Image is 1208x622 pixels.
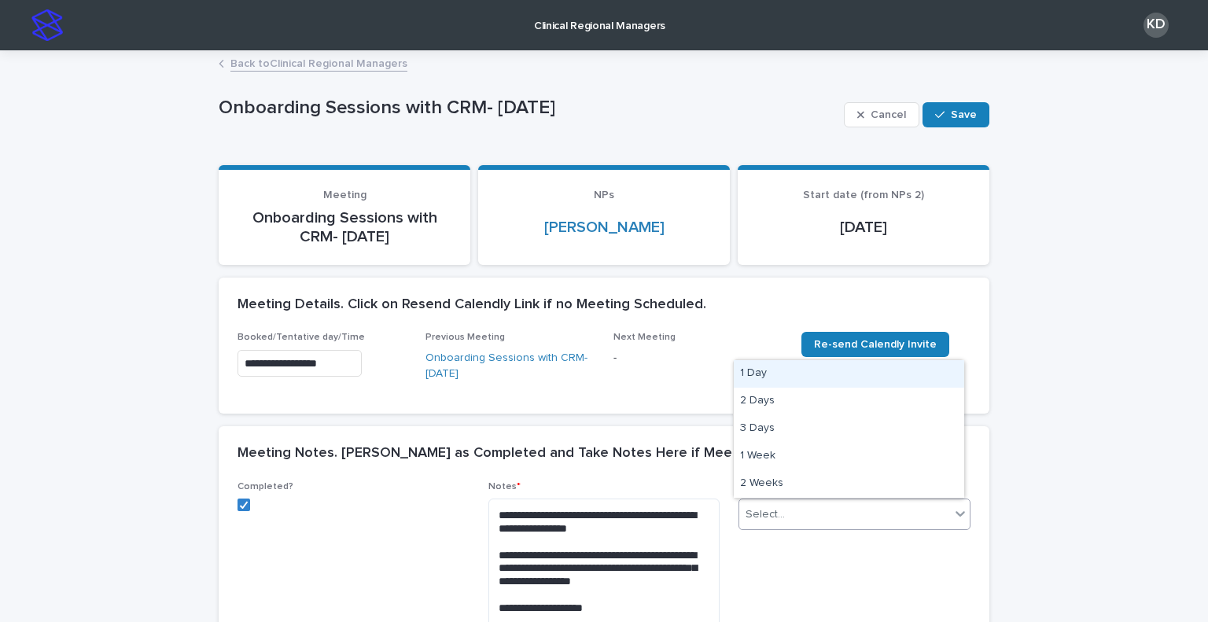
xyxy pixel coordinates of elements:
img: stacker-logo-s-only.png [31,9,63,41]
span: Booked/Tentative day/Time [238,333,365,342]
a: Re-send Calendly Invite [801,332,949,357]
p: Onboarding Sessions with CRM- [DATE] [238,208,451,246]
a: [PERSON_NAME] [544,218,665,237]
span: Next Meeting [613,333,676,342]
span: Previous Meeting [425,333,505,342]
span: Re-send Calendly Invite [814,339,937,350]
div: 2 Weeks [734,470,964,498]
p: [DATE] [757,218,970,237]
div: 1 Day [734,360,964,388]
p: Onboarding Sessions with CRM- [DATE] [219,97,838,120]
span: Start date (from NPs 2) [803,190,924,201]
span: NPs [594,190,614,201]
span: Save [951,109,977,120]
div: 2 Days [734,388,964,415]
button: Save [923,102,989,127]
a: Onboarding Sessions with CRM- [DATE] [425,350,595,383]
h2: Meeting Details. Click on Resend Calendly Link if no Meeting Scheduled. [238,296,706,314]
div: 1 Week [734,443,964,470]
div: Select... [746,506,785,523]
button: Cancel [844,102,919,127]
span: Completed? [238,482,293,491]
div: 3 Days [734,415,964,443]
a: Back toClinical Regional Managers [230,53,407,72]
span: Cancel [871,109,906,120]
h2: Meeting Notes. [PERSON_NAME] as Completed and Take Notes Here if Meeting Takes Place. [238,445,842,462]
span: Notes [488,482,521,491]
div: KD [1144,13,1169,38]
p: - [613,350,783,366]
span: Meeting [323,190,366,201]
